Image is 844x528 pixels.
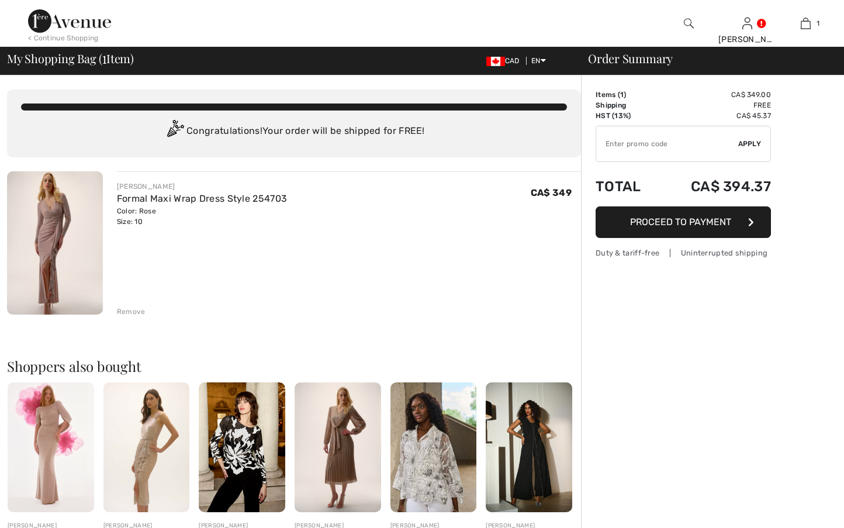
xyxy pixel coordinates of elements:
img: Elegant V-Neck Midi Dress Style 254728 [295,382,381,512]
td: CA$ 394.37 [659,167,771,206]
img: 1ère Avenue [28,9,111,33]
div: [PERSON_NAME] [117,181,288,192]
img: search the website [684,16,694,30]
td: Shipping [596,100,659,111]
td: Items ( ) [596,89,659,100]
a: Formal Maxi Wrap Dress Style 254703 [117,193,288,204]
a: Sign In [742,18,752,29]
a: 1 [777,16,834,30]
span: CAD [486,57,524,65]
div: Order Summary [574,53,837,64]
span: CA$ 349 [531,187,572,198]
h2: Shoppers also bought [7,359,581,373]
img: Canadian Dollar [486,57,505,66]
img: Formal Maxi Wrap Dress Style 254703 [7,171,103,315]
img: My Bag [801,16,811,30]
div: < Continue Shopping [28,33,99,43]
div: Duty & tariff-free | Uninterrupted shipping [596,247,771,258]
td: HST (13%) [596,111,659,121]
span: Proceed to Payment [630,216,731,227]
div: [PERSON_NAME] [718,33,776,46]
img: Formal Bodycon V-Neck Dress Style 252706 [103,382,190,512]
img: My Info [742,16,752,30]
span: 1 [620,91,624,99]
img: Formal Floor-Length Sheath Dress Style 251703 [8,382,94,512]
div: Congratulations! Your order will be shipped for FREE! [21,120,567,143]
span: EN [531,57,546,65]
td: CA$ 349.00 [659,89,771,100]
img: Formal V-neck Jumpsuit Style 253757 [486,382,572,512]
div: Color: Rose Size: 10 [117,206,288,227]
img: Organza Floral Print Cover-Up Style 251102 [390,382,477,512]
div: Remove [117,306,146,317]
input: Promo code [596,126,738,161]
span: 1 [817,18,819,29]
span: Apply [738,139,762,149]
td: CA$ 45.37 [659,111,771,121]
td: Free [659,100,771,111]
img: Congratulation2.svg [163,120,186,143]
td: Total [596,167,659,206]
span: 1 [102,50,106,65]
button: Proceed to Payment [596,206,771,238]
img: Jewel Embellished Pullover Style 259728 [199,382,285,512]
span: My Shopping Bag ( Item) [7,53,134,64]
